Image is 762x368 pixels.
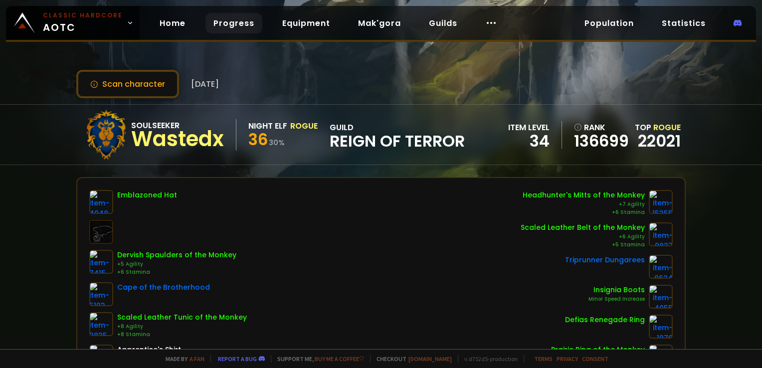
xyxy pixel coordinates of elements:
span: Support me, [271,355,364,363]
div: Defias Renegade Ring [565,315,645,325]
span: v. d752d5 - production [458,355,518,363]
div: guild [330,121,465,149]
img: item-15355 [649,190,673,214]
span: 36 [248,128,268,151]
div: +8 Agility [117,323,247,331]
span: Reign of Terror [330,134,465,149]
div: Triprunner Dungarees [565,255,645,265]
div: Top [635,121,681,134]
div: Rogue [290,120,318,132]
a: Privacy [557,355,578,363]
div: Emblazoned Hat [117,190,177,200]
small: 30 % [269,138,285,148]
a: Home [152,13,193,33]
a: a fan [190,355,204,363]
div: item level [508,121,550,134]
small: Classic Hardcore [43,11,123,20]
div: +7 Agility [523,200,645,208]
img: item-4055 [649,285,673,309]
button: Scan character [76,70,179,98]
a: 22021 [638,130,681,152]
div: rank [574,121,629,134]
div: +5 Agility [117,260,236,268]
a: Equipment [274,13,338,33]
a: Terms [534,355,553,363]
div: Minor Speed Increase [588,295,645,303]
div: Soulseeker [131,119,224,132]
div: 34 [508,134,550,149]
div: Prairie Ring of the Monkey [551,345,645,355]
img: item-4048 [89,190,113,214]
span: Rogue [653,122,681,133]
img: item-9835 [89,312,113,336]
img: item-7415 [89,250,113,274]
a: Mak'gora [350,13,409,33]
a: [DOMAIN_NAME] [408,355,452,363]
div: Headhunter's Mitts of the Monkey [523,190,645,200]
img: item-9624 [649,255,673,279]
div: Insignia Boots [588,285,645,295]
div: Scaled Leather Tunic of the Monkey [117,312,247,323]
a: Consent [582,355,608,363]
img: item-5193 [89,282,113,306]
div: Night Elf [248,120,287,132]
div: +8 Stamina [117,331,247,339]
div: Apprentice's Shirt [117,345,181,355]
div: +6 Stamina [523,208,645,216]
div: Scaled Leather Belt of the Monkey [521,222,645,233]
span: Checkout [370,355,452,363]
a: Classic HardcoreAOTC [6,6,140,40]
a: Statistics [654,13,714,33]
div: Wastedx [131,132,224,147]
a: Buy me a coffee [315,355,364,363]
span: [DATE] [191,78,219,90]
span: AOTC [43,11,123,35]
div: +6 Stamina [117,268,236,276]
span: Made by [160,355,204,363]
div: +6 Agility [521,233,645,241]
a: Progress [205,13,262,33]
a: Guilds [421,13,465,33]
img: item-9827 [649,222,673,246]
a: Population [576,13,642,33]
div: Dervish Spaulders of the Monkey [117,250,236,260]
img: item-1076 [649,315,673,339]
a: 136699 [574,134,629,149]
div: Cape of the Brotherhood [117,282,210,293]
div: +5 Stamina [521,241,645,249]
a: Report a bug [218,355,257,363]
